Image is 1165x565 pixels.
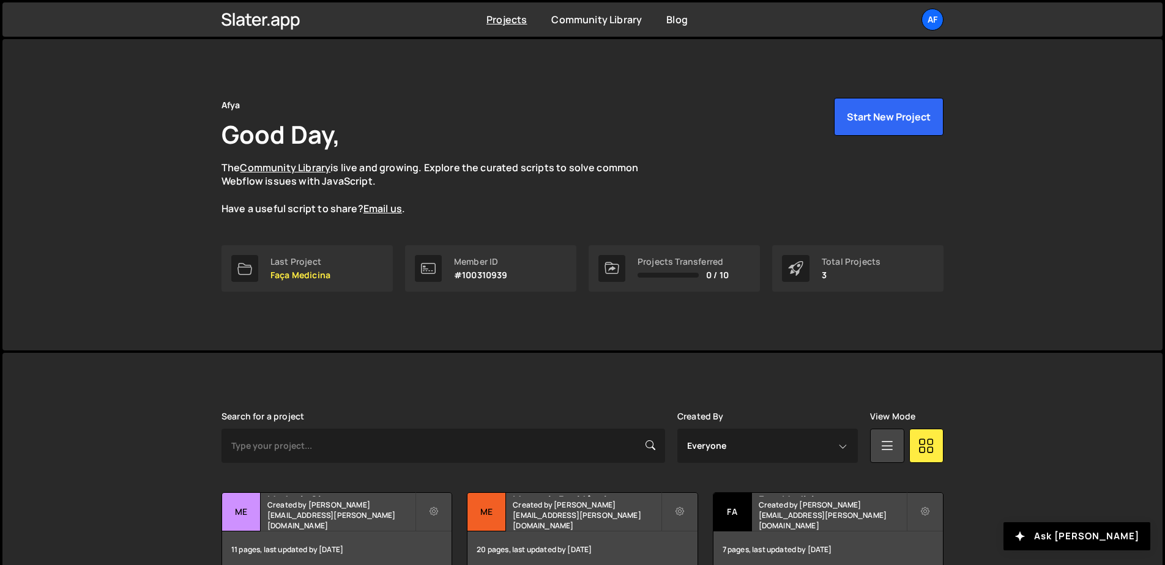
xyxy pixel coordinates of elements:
[677,412,724,421] label: Created By
[513,500,660,531] small: Created by [PERSON_NAME][EMAIL_ADDRESS][PERSON_NAME][DOMAIN_NAME]
[270,270,330,280] p: Faça Medicina
[221,117,340,151] h1: Good Day,
[706,270,729,280] span: 0 / 10
[921,9,944,31] a: Af
[240,161,330,174] a: Community Library
[221,245,393,292] a: Last Project Faça Medicina
[467,493,506,531] div: Me
[759,493,906,497] h2: Faça Medicina
[221,98,240,113] div: Afya
[363,202,402,215] a: Email us
[713,493,752,531] div: Fa
[221,429,665,463] input: Type your project...
[486,13,527,26] a: Projects
[454,257,508,267] div: Member ID
[267,500,415,531] small: Created by [PERSON_NAME][EMAIL_ADDRESS][PERSON_NAME][DOMAIN_NAME]
[222,493,261,531] div: Me
[638,257,729,267] div: Projects Transferred
[454,270,508,280] p: #100310939
[551,13,642,26] a: Community Library
[270,257,330,267] div: Last Project
[834,98,944,136] button: Start New Project
[513,493,660,497] h2: Mentoria Residência
[870,412,915,421] label: View Mode
[1003,522,1150,550] button: Ask [PERSON_NAME]
[267,493,415,497] h2: Medcel - Site
[221,161,662,216] p: The is live and growing. Explore the curated scripts to solve common Webflow issues with JavaScri...
[666,13,688,26] a: Blog
[822,270,880,280] p: 3
[759,500,906,531] small: Created by [PERSON_NAME][EMAIL_ADDRESS][PERSON_NAME][DOMAIN_NAME]
[822,257,880,267] div: Total Projects
[221,412,304,421] label: Search for a project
